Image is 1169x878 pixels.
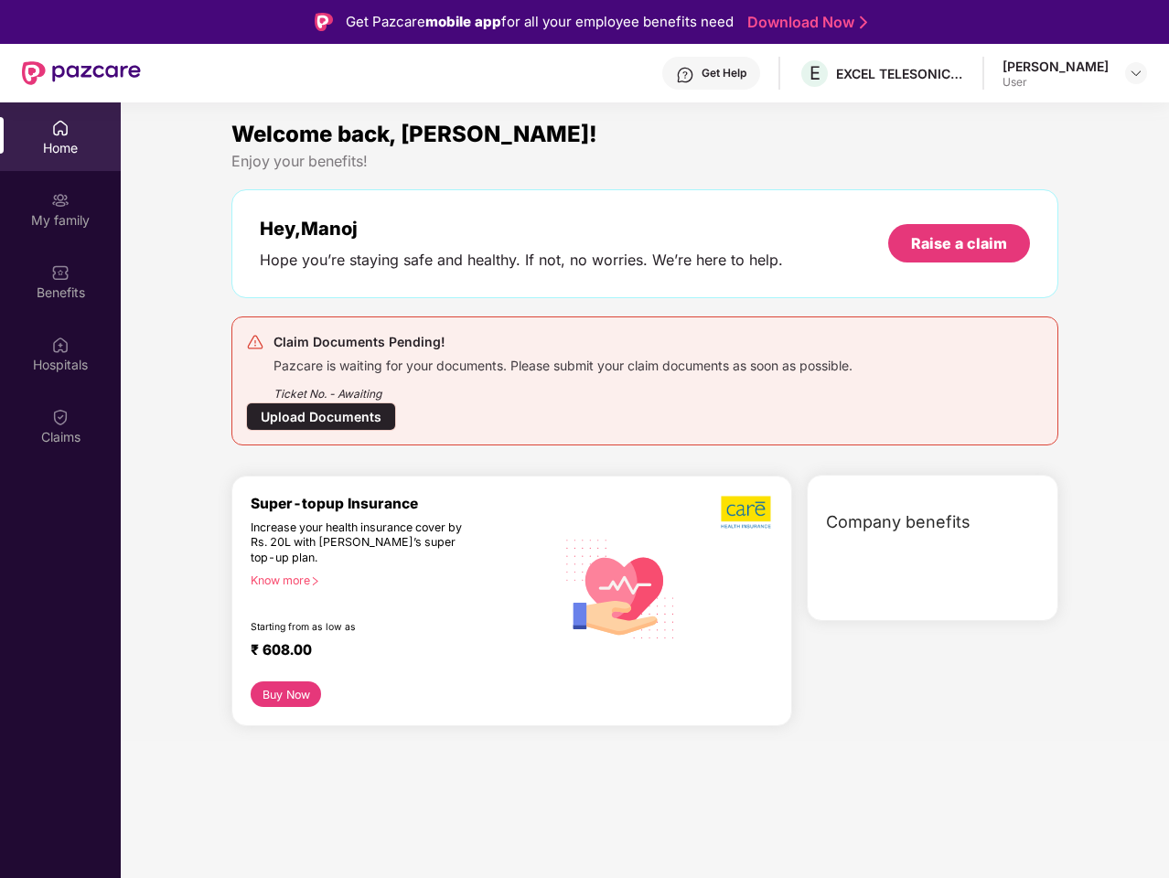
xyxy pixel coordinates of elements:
div: Starting from as low as [251,621,477,634]
div: Claim Documents Pending! [273,331,853,353]
span: Welcome back, [PERSON_NAME]! [231,121,597,147]
div: User [1003,75,1109,90]
div: [PERSON_NAME] [1003,58,1109,75]
div: Pazcare is waiting for your documents. Please submit your claim documents as soon as possible. [273,353,853,374]
div: Hope you’re staying safe and healthy. If not, no worries. We’re here to help. [260,251,783,270]
div: EXCEL TELESONIC INDIA PRIVATE LIMITED [836,65,964,82]
div: Get Pazcare for all your employee benefits need [346,11,734,33]
img: b5dec4f62d2307b9de63beb79f102df3.png [721,495,773,530]
img: svg+xml;base64,PHN2ZyBpZD0iRHJvcGRvd24tMzJ4MzIiIHhtbG5zPSJodHRwOi8vd3d3LnczLm9yZy8yMDAwL3N2ZyIgd2... [1129,66,1143,80]
div: Know more [251,573,544,586]
button: Buy Now [251,681,321,707]
span: right [310,576,320,586]
img: Logo [315,13,333,31]
img: svg+xml;base64,PHN2ZyB4bWxucz0iaHR0cDovL3d3dy53My5vcmcvMjAwMC9zdmciIHhtbG5zOnhsaW5rPSJodHRwOi8vd3... [555,521,686,654]
span: Company benefits [826,509,971,535]
img: svg+xml;base64,PHN2ZyB3aWR0aD0iMjAiIGhlaWdodD0iMjAiIHZpZXdCb3g9IjAgMCAyMCAyMCIgZmlsbD0ibm9uZSIgeG... [51,191,70,209]
img: svg+xml;base64,PHN2ZyBpZD0iSG9zcGl0YWxzIiB4bWxucz0iaHR0cDovL3d3dy53My5vcmcvMjAwMC9zdmciIHdpZHRoPS... [51,336,70,354]
img: New Pazcare Logo [22,61,141,85]
div: Hey, Manoj [260,218,783,240]
img: Stroke [860,13,867,32]
img: svg+xml;base64,PHN2ZyB4bWxucz0iaHR0cDovL3d3dy53My5vcmcvMjAwMC9zdmciIHdpZHRoPSIyNCIgaGVpZ2h0PSIyNC... [246,333,264,351]
div: Upload Documents [246,402,396,431]
img: svg+xml;base64,PHN2ZyBpZD0iSG9tZSIgeG1sbnM9Imh0dHA6Ly93d3cudzMub3JnLzIwMDAvc3ZnIiB3aWR0aD0iMjAiIG... [51,119,70,137]
div: Super-topup Insurance [251,495,555,512]
a: Download Now [747,13,862,32]
div: Get Help [702,66,746,80]
div: ₹ 608.00 [251,641,537,663]
img: svg+xml;base64,PHN2ZyBpZD0iQ2xhaW0iIHhtbG5zPSJodHRwOi8vd3d3LnczLm9yZy8yMDAwL3N2ZyIgd2lkdGg9IjIwIi... [51,408,70,426]
img: svg+xml;base64,PHN2ZyBpZD0iSGVscC0zMngzMiIgeG1sbnM9Imh0dHA6Ly93d3cudzMub3JnLzIwMDAvc3ZnIiB3aWR0aD... [676,66,694,84]
div: Raise a claim [911,233,1007,253]
strong: mobile app [425,13,501,30]
div: Enjoy your benefits! [231,152,1058,171]
span: E [810,62,820,84]
div: Ticket No. - Awaiting [273,374,853,402]
div: Increase your health insurance cover by Rs. 20L with [PERSON_NAME]’s super top-up plan. [251,520,477,566]
img: svg+xml;base64,PHN2ZyBpZD0iQmVuZWZpdHMiIHhtbG5zPSJodHRwOi8vd3d3LnczLm9yZy8yMDAwL3N2ZyIgd2lkdGg9Ij... [51,263,70,282]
